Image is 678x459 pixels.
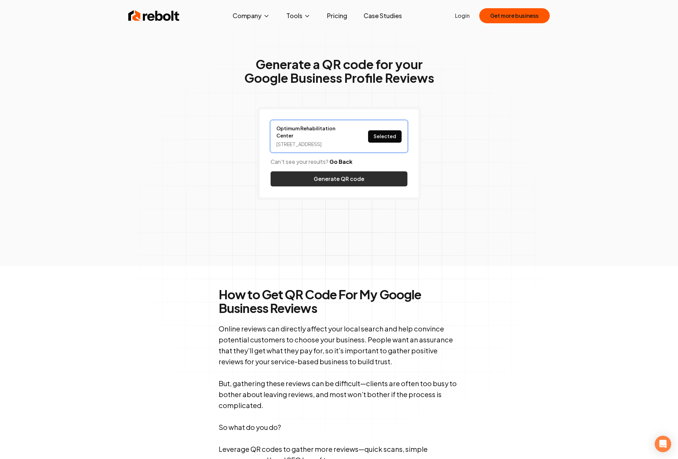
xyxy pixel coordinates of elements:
[271,158,407,166] p: Can't see your results?
[276,125,352,139] a: Optimum Rehabilitation Center
[219,288,459,315] h2: How to Get QR Code For My Google Business Reviews
[128,9,180,23] img: Rebolt Logo
[271,171,407,186] button: Generate QR code
[455,12,470,20] a: Login
[368,130,402,143] button: Selected
[329,158,352,166] button: Go Back
[358,9,407,23] a: Case Studies
[281,9,316,23] button: Tools
[244,57,434,85] h1: Generate a QR code for your Google Business Profile Reviews
[655,436,671,452] div: Open Intercom Messenger
[322,9,353,23] a: Pricing
[479,8,550,23] button: Get more business
[276,141,352,148] div: [STREET_ADDRESS]
[227,9,275,23] button: Company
